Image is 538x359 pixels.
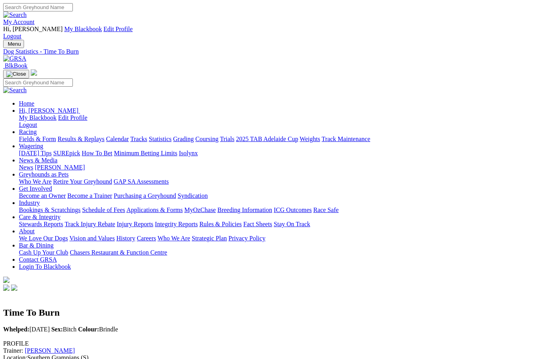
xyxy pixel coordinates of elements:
button: Toggle navigation [3,70,29,78]
div: My Account [3,26,535,40]
span: BlkBook [5,62,28,69]
a: 2025 TAB Adelaide Cup [236,136,298,142]
a: Become an Owner [19,192,66,199]
a: Edit Profile [58,114,87,121]
a: Wagering [19,143,43,149]
a: Trials [220,136,234,142]
a: Get Involved [19,185,52,192]
img: twitter.svg [11,285,17,291]
a: Strategic Plan [192,235,227,242]
img: Close [6,71,26,77]
img: facebook.svg [3,285,9,291]
a: Coursing [195,136,219,142]
a: Bar & Dining [19,242,54,249]
a: Statistics [149,136,172,142]
button: Toggle navigation [3,40,24,48]
img: logo-grsa-white.png [31,69,37,76]
a: Bookings & Scratchings [19,206,80,213]
a: Vision and Values [69,235,115,242]
a: GAP SA Assessments [114,178,169,185]
a: Racing [19,128,37,135]
a: [DATE] Tips [19,150,52,156]
a: Login To Blackbook [19,263,71,270]
img: Search [3,87,27,94]
a: Edit Profile [104,26,133,32]
a: Logout [19,121,37,128]
span: Trainer: [3,347,23,354]
div: PROFILE [3,340,535,347]
div: News & Media [19,164,535,171]
div: Bar & Dining [19,249,535,256]
a: Care & Integrity [19,214,61,220]
a: Integrity Reports [155,221,198,227]
a: Fact Sheets [243,221,272,227]
a: Who We Are [158,235,190,242]
a: Greyhounds as Pets [19,171,69,178]
img: GRSA [3,55,26,62]
a: SUREpick [53,150,80,156]
div: Care & Integrity [19,221,535,228]
a: My Account [3,19,35,25]
a: About [19,228,35,234]
a: Logout [3,33,21,39]
a: Dog Statistics - Time To Burn [3,48,535,55]
a: Track Injury Rebate [65,221,115,227]
img: logo-grsa-white.png [3,277,9,283]
a: Stay On Track [274,221,310,227]
a: Tracks [130,136,147,142]
div: About [19,235,535,242]
a: Stewards Reports [19,221,63,227]
b: Sex: [51,326,63,333]
a: Weights [300,136,320,142]
span: Bitch [51,326,76,333]
a: Retire Your Greyhound [53,178,112,185]
a: MyOzChase [184,206,216,213]
a: Track Maintenance [322,136,370,142]
a: Hi, [PERSON_NAME] [19,107,80,114]
div: Greyhounds as Pets [19,178,535,185]
span: Hi, [PERSON_NAME] [19,107,78,114]
a: Contact GRSA [19,256,57,263]
a: My Blackbook [64,26,102,32]
a: Calendar [106,136,129,142]
a: Become a Trainer [67,192,112,199]
a: Grading [173,136,194,142]
a: Applications & Forms [126,206,183,213]
div: Hi, [PERSON_NAME] [19,114,535,128]
span: [DATE] [3,326,50,333]
a: Privacy Policy [228,235,265,242]
input: Search [3,3,73,11]
a: Fields & Form [19,136,56,142]
input: Search [3,78,73,87]
a: Rules & Policies [199,221,242,227]
a: Syndication [178,192,208,199]
span: Brindle [78,326,118,333]
a: BlkBook [3,62,28,69]
span: Hi, [PERSON_NAME] [3,26,63,32]
a: Results & Replays [58,136,104,142]
a: [PERSON_NAME] [35,164,85,171]
a: Schedule of Fees [82,206,125,213]
a: Breeding Information [217,206,272,213]
a: News & Media [19,157,58,164]
a: History [116,235,135,242]
span: Menu [8,41,21,47]
a: We Love Our Dogs [19,235,68,242]
a: Isolynx [179,150,198,156]
b: Colour: [78,326,99,333]
a: Home [19,100,34,107]
div: Industry [19,206,535,214]
a: Chasers Restaurant & Function Centre [70,249,167,256]
a: Race Safe [313,206,338,213]
a: Injury Reports [117,221,153,227]
h2: Time To Burn [3,307,535,318]
a: Purchasing a Greyhound [114,192,176,199]
img: Search [3,11,27,19]
a: News [19,164,33,171]
div: Get Involved [19,192,535,199]
a: Cash Up Your Club [19,249,68,256]
b: Whelped: [3,326,30,333]
a: Minimum Betting Limits [114,150,177,156]
a: Careers [137,235,156,242]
